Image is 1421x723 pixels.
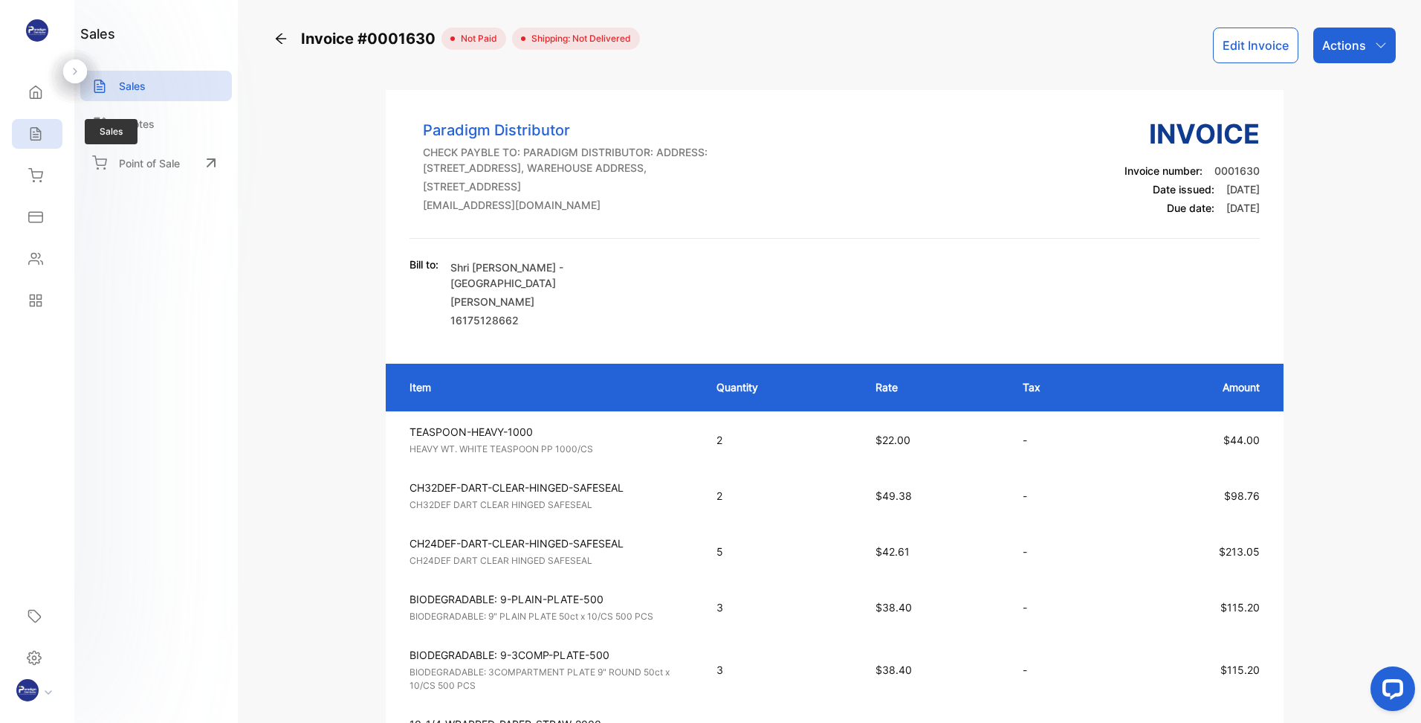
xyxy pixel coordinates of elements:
[1313,28,1396,63] button: Actions
[1226,202,1260,214] span: [DATE]
[410,647,690,663] p: BIODEGRADABLE: 9-3COMP-PLATE-500
[423,179,708,194] p: [STREET_ADDRESS]
[1322,36,1366,54] p: Actions
[875,663,912,676] span: $38.40
[1219,545,1260,558] span: $213.05
[1220,601,1260,614] span: $115.20
[1023,379,1098,395] p: Tax
[1167,202,1214,214] span: Due date:
[410,536,690,551] p: CH24DEF-DART-CLEAR-HINGED-SAFESEAL
[410,591,690,607] p: BIODEGRADABLE: 9-PLAIN-PLATE-500
[716,662,846,678] p: 3
[410,443,690,456] p: HEAVY WT. WHITE TEASPOON PP 1000/CS
[875,489,912,502] span: $49.38
[423,119,708,141] p: Paradigm Distributor
[1124,114,1260,154] h3: Invoice
[410,424,690,440] p: TEASPOON-HEAVY-1000
[716,544,846,559] p: 5
[410,554,690,568] p: CH24DEF DART CLEAR HINGED SAFESEAL
[80,71,232,101] a: Sales
[1128,379,1260,395] p: Amount
[410,498,690,512] p: CH32DEF DART CLEAR HINGED SAFESEAL
[716,379,846,395] p: Quantity
[80,24,115,44] h1: sales
[1223,434,1260,446] span: $44.00
[875,434,910,446] span: $22.00
[1220,663,1260,676] span: $115.20
[423,197,708,213] p: [EMAIL_ADDRESS][DOMAIN_NAME]
[410,610,690,623] p: BIODEGRADABLE: 9" PLAIN PLATE 50ct x 10/CS 500 PCS
[1226,183,1260,196] span: [DATE]
[716,600,846,615] p: 3
[1359,661,1421,723] iframe: LiveChat chat widget
[455,32,497,45] span: not paid
[1023,600,1098,615] p: -
[1023,662,1098,678] p: -
[875,379,993,395] p: Rate
[80,147,232,179] a: Point of Sale
[1023,488,1098,504] p: -
[85,119,137,144] span: Sales
[26,19,48,42] img: logo
[119,78,146,94] p: Sales
[1023,544,1098,559] p: -
[875,545,910,558] span: $42.61
[410,257,438,272] p: Bill to:
[875,601,912,614] span: $38.40
[716,488,846,504] p: 2
[80,109,232,139] a: Quotes
[1224,489,1260,502] span: $98.76
[716,432,846,448] p: 2
[1213,28,1298,63] button: Edit Invoice
[450,312,621,328] p: 16175128662
[410,666,690,693] p: BIODEGRADABLE: 3COMPARTMENT PLATE 9" ROUND 50ct x 10/CS 500 PCS
[119,155,180,171] p: Point of Sale
[1124,164,1202,177] span: Invoice number:
[301,28,441,50] span: Invoice #0001630
[16,679,39,701] img: profile
[423,144,708,176] p: CHECK PAYBLE TO: PARADIGM DISTRIBUTOR: ADDRESS: [STREET_ADDRESS], WAREHOUSE ADDRESS,
[410,480,690,495] p: CH32DEF-DART-CLEAR-HINGED-SAFESEAL
[1153,183,1214,196] span: Date issued:
[119,116,155,132] p: Quotes
[1023,432,1098,448] p: -
[450,294,621,309] p: [PERSON_NAME]
[1214,164,1260,177] span: 0001630
[450,260,621,291] p: Shri [PERSON_NAME] - [GEOGRAPHIC_DATA]
[525,32,631,45] span: Shipping: Not Delivered
[410,379,687,395] p: Item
